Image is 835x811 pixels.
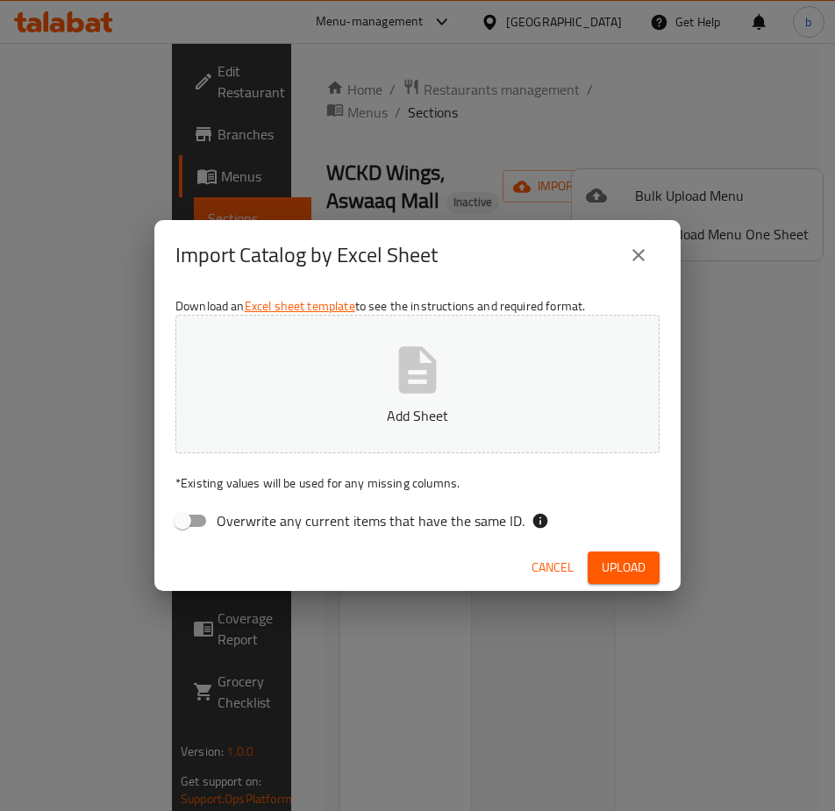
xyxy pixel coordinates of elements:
button: Cancel [525,551,581,584]
h2: Import Catalog by Excel Sheet [175,241,438,269]
span: Cancel [532,557,574,579]
a: Excel sheet template [245,295,355,317]
div: Download an to see the instructions and required format. [154,290,681,544]
span: Overwrite any current items that have the same ID. [217,510,525,531]
button: close [617,234,660,276]
svg: If the overwrite option isn't selected, then the items that match an existing ID will be ignored ... [532,512,549,530]
p: Existing values will be used for any missing columns. [175,474,660,492]
button: Upload [588,551,660,584]
button: Add Sheet [175,315,660,453]
p: Add Sheet [203,405,632,426]
span: Upload [602,557,646,579]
